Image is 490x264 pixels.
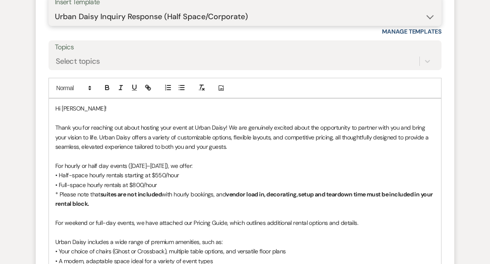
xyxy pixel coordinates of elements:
a: Manage Templates [382,28,442,35]
label: Topics [55,41,435,54]
strong: vendor load in, decorating, setup and teardown time must be included in your rental block. [55,190,434,207]
p: Thank you for reaching out about hosting your event at Urban Daisy! We are genuinely excited abou... [55,123,435,151]
p: For hourly or half day events ([DATE]–[DATE]), we offer: [55,161,435,170]
p: • Half-space hourly rentals starting at $550/hour [55,170,435,180]
p: * Please note that with hourly bookings, and [55,190,435,209]
p: Urban Daisy includes a wide range of premium amenities, such as: [55,237,435,247]
div: Select topics [56,56,100,67]
p: • Full-space hourly rentals at $800/hour [55,180,435,190]
strong: suites are not included [100,190,162,198]
p: Hi [PERSON_NAME]! [55,104,435,113]
p: • Your choice of chairs (Ghost or Crossback), multiple table options, and versatile floor plans [55,247,435,256]
p: For weekend or full-day events, we have attached our Pricing Guide, which outlines additional ren... [55,218,435,227]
